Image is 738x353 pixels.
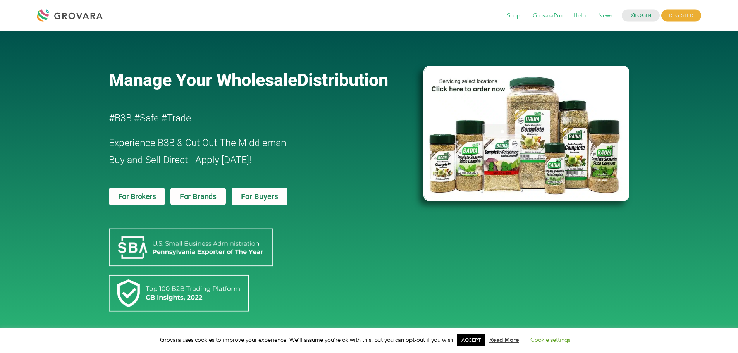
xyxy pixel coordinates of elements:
a: Read More [489,336,519,344]
h2: #B3B #Safe #Trade [109,110,379,127]
span: Distribution [297,70,388,90]
a: LOGIN [622,10,660,22]
a: Help [568,12,591,20]
a: GrovaraPro [527,12,568,20]
span: GrovaraPro [527,9,568,23]
span: Buy and Sell Direct - Apply [DATE]! [109,154,251,165]
span: Shop [502,9,526,23]
a: Cookie settings [530,336,570,344]
span: Help [568,9,591,23]
span: News [593,9,618,23]
span: For Brands [180,193,217,200]
a: For Buyers [232,188,287,205]
span: For Brokers [118,193,156,200]
span: For Buyers [241,193,278,200]
a: Manage Your WholesaleDistribution [109,70,411,90]
a: ACCEPT [457,334,485,346]
span: REGISTER [661,10,701,22]
a: News [593,12,618,20]
a: For Brokers [109,188,165,205]
span: Experience B3B & Cut Out The Middleman [109,137,286,148]
a: For Brands [170,188,226,205]
span: Grovara uses cookies to improve your experience. We'll assume you're ok with this, but you can op... [160,336,578,344]
a: Shop [502,12,526,20]
span: Manage Your Wholesale [109,70,297,90]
